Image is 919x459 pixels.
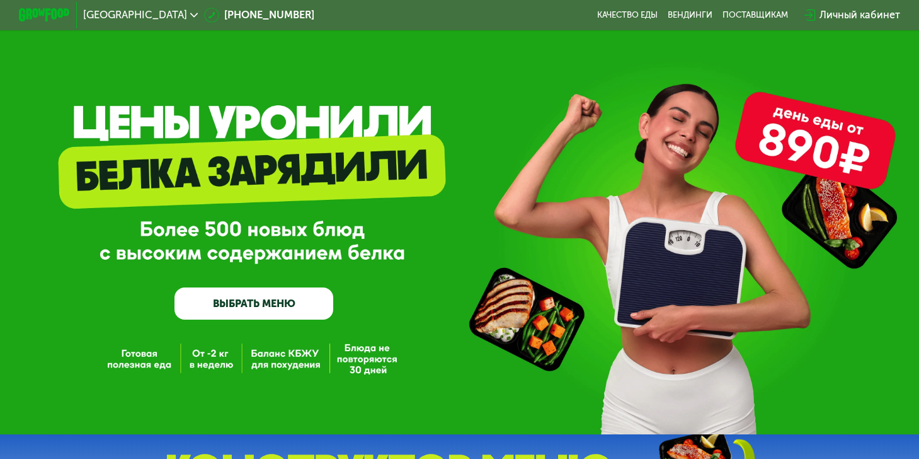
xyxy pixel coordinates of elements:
[83,10,187,20] span: [GEOGRAPHIC_DATA]
[722,10,788,20] div: поставщикам
[668,10,712,20] a: Вендинги
[819,8,900,23] div: Личный кабинет
[597,10,658,20] a: Качество еды
[204,8,314,23] a: [PHONE_NUMBER]
[174,288,333,320] a: ВЫБРАТЬ МЕНЮ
